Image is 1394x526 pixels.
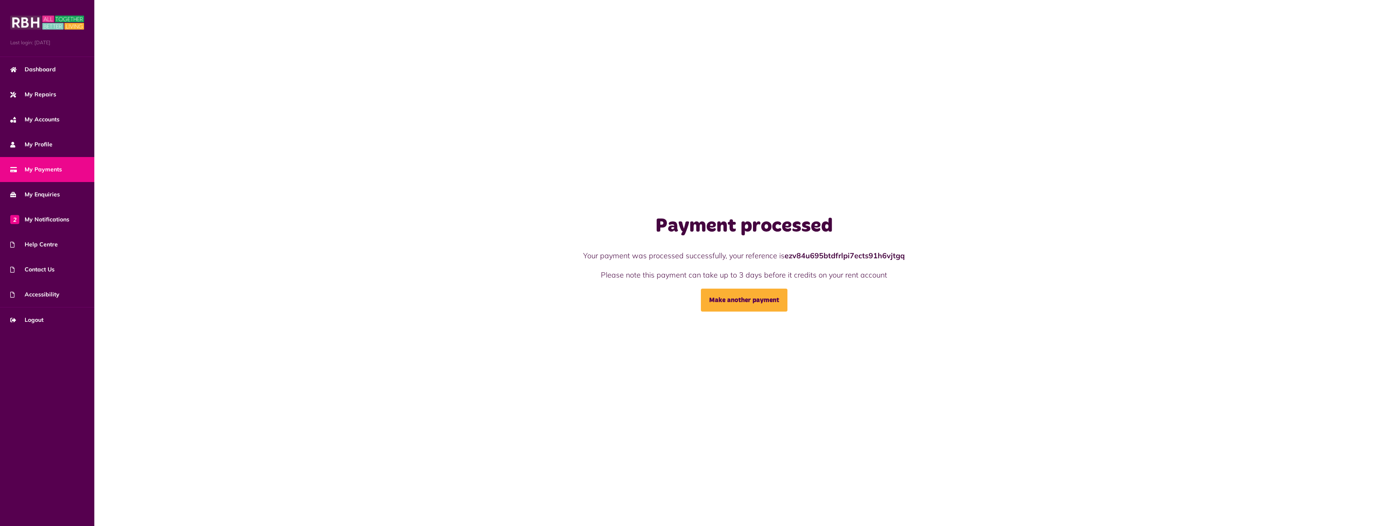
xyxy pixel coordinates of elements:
span: 2 [10,215,19,224]
span: My Accounts [10,115,59,124]
p: Your payment was processed successfully, your reference is [514,250,974,261]
span: My Enquiries [10,190,60,199]
a: Make another payment [701,289,787,312]
span: My Payments [10,165,62,174]
span: Last login: [DATE] [10,39,84,46]
span: Contact Us [10,265,55,274]
img: MyRBH [10,14,84,31]
strong: ezv84u695btdfrlpi7ects91h6vjtgq [785,251,905,260]
span: Logout [10,316,43,324]
h1: Payment processed [514,214,974,238]
span: My Profile [10,140,52,149]
p: Please note this payment can take up to 3 days before it credits on your rent account [514,269,974,280]
span: My Repairs [10,90,56,99]
span: My Notifications [10,215,69,224]
span: Help Centre [10,240,58,249]
span: Dashboard [10,65,56,74]
span: Accessibility [10,290,59,299]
